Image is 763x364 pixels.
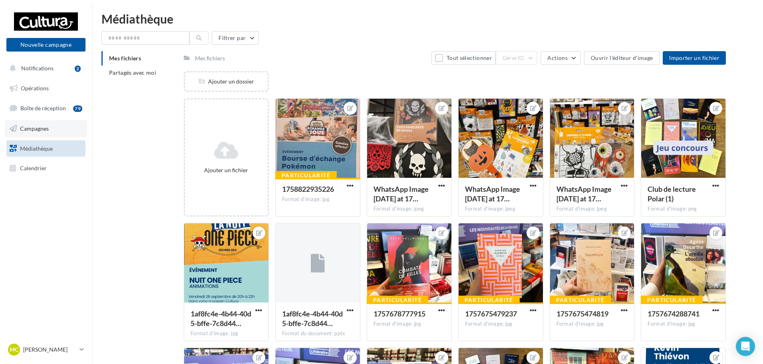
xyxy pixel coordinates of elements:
[5,99,87,117] a: Boîte de réception79
[458,296,520,304] div: Particularité
[556,185,612,203] span: WhatsApp Image 2025-09-23 at 17.53.06 (12)
[5,160,87,177] a: Calendrier
[282,309,343,328] span: 1af8fc4e-4b44-40d5-bffe-7c8d443bff61
[188,166,264,174] div: Ajouter un fichier
[275,171,337,180] div: Particularité
[648,320,719,328] div: Format d'image: jpg
[556,309,608,318] span: 1757675474819
[663,51,726,65] button: Importer un fichier
[465,205,536,213] div: Format d'image: jpeg
[648,185,696,203] span: Club de lecture Polar (1)
[5,60,84,77] button: Notifications 2
[23,346,76,354] p: [PERSON_NAME]
[465,320,536,328] div: Format d'image: jpg
[282,196,354,203] div: Format d'image: jpg
[518,55,525,61] span: (0)
[20,165,47,171] span: Calendrier
[5,120,87,137] a: Campagnes
[20,105,66,111] span: Boîte de réception
[212,31,259,45] button: Filtrer par
[5,80,87,97] a: Opérations
[465,309,517,318] span: 1757675479237
[367,296,428,304] div: Particularité
[195,54,225,62] div: Mes fichiers
[191,330,262,337] div: Format d'image: jpg
[282,185,334,193] span: 1758822935226
[20,145,53,151] span: Médiathèque
[101,13,753,25] div: Médiathèque
[109,55,141,62] span: Mes fichiers
[75,66,81,72] div: 2
[282,330,354,337] div: Format du document: pptx
[374,309,425,318] span: 1757678777915
[465,185,520,203] span: WhatsApp Image 2025-09-23 at 17.53.06 (11)
[374,205,445,213] div: Format d'image: jpeg
[21,85,49,91] span: Opérations
[6,342,85,357] a: MC [PERSON_NAME]
[374,320,445,328] div: Format d'image: jpg
[374,185,429,203] span: WhatsApp Image 2025-09-23 at 17.53.06 (9)
[191,309,251,328] span: 1af8fc4e-4b44-40d5-bffe-7c8d443bff61
[20,125,49,132] span: Campagnes
[21,65,54,72] span: Notifications
[10,346,18,354] span: MC
[648,309,699,318] span: 1757674288741
[431,51,495,65] button: Tout sélectionner
[109,69,156,76] span: Partagés avec moi
[736,337,755,356] div: Open Intercom Messenger
[547,54,567,61] span: Actions
[540,51,580,65] button: Actions
[550,296,611,304] div: Particularité
[556,205,628,213] div: Format d'image: jpeg
[648,205,719,213] div: Format d'image: png
[669,54,719,61] span: Importer un fichier
[73,105,82,112] div: 79
[584,51,660,65] button: Ouvrir l'éditeur d'image
[641,296,702,304] div: Particularité
[496,51,538,65] button: Gérer(0)
[556,320,628,328] div: Format d'image: jpg
[5,140,87,157] a: Médiathèque
[185,78,268,86] div: Ajouter un dossier
[6,38,85,52] button: Nouvelle campagne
